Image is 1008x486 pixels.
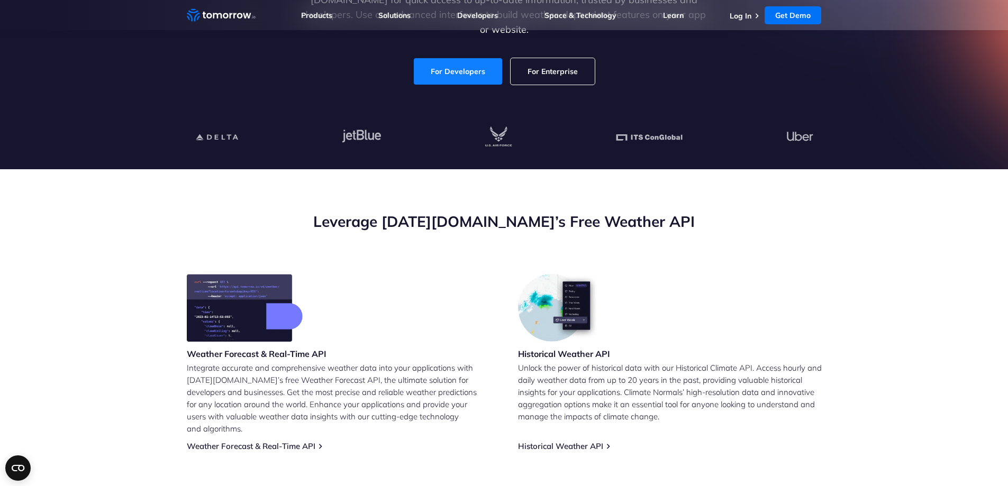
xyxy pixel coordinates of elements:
a: For Enterprise [511,58,595,85]
p: Integrate accurate and comprehensive weather data into your applications with [DATE][DOMAIN_NAME]... [187,362,491,435]
p: Unlock the power of historical data with our Historical Climate API. Access hourly and daily weat... [518,362,822,423]
a: Products [301,11,332,20]
a: Historical Weather API [518,441,603,451]
h3: Weather Forecast & Real-Time API [187,348,326,360]
a: Get Demo [765,6,821,24]
h2: Leverage [DATE][DOMAIN_NAME]’s Free Weather API [187,212,822,232]
a: Developers [457,11,498,20]
a: Solutions [378,11,411,20]
a: Weather Forecast & Real-Time API [187,441,315,451]
a: Log In [730,11,751,21]
a: Learn [663,11,684,20]
a: Home link [187,7,256,23]
h3: Historical Weather API [518,348,610,360]
a: For Developers [414,58,502,85]
button: Open CMP widget [5,455,31,481]
a: Space & Technology [544,11,616,20]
